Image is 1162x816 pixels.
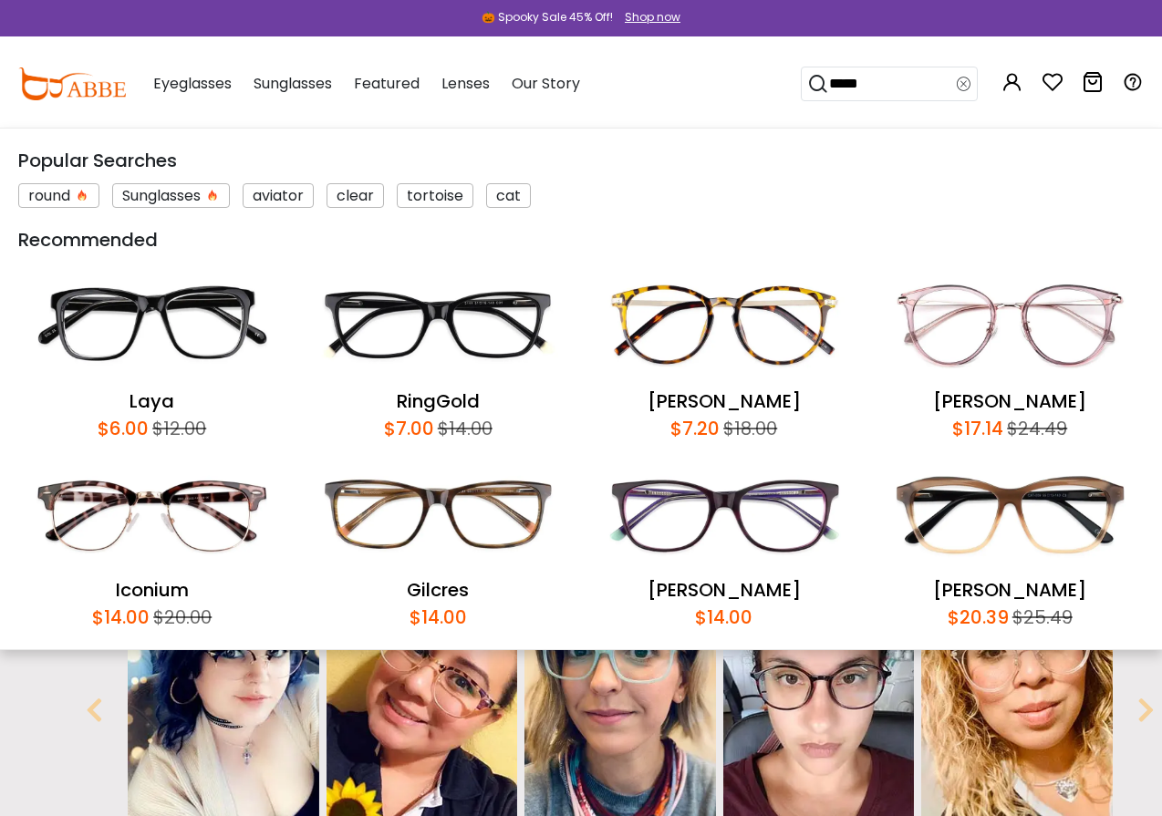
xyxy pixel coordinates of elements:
[305,451,573,576] img: Gilcres
[670,415,720,442] div: $7.20
[18,147,1144,174] div: Popular Searches
[590,451,858,576] img: Hibbard
[877,451,1145,576] img: Sonia
[18,263,286,387] img: Laya
[512,73,580,94] span: Our Story
[130,388,174,414] a: Laya
[98,415,149,442] div: $6.00
[625,9,680,26] div: Shop now
[18,183,99,208] div: round
[153,73,232,94] span: Eyeglasses
[149,415,206,442] div: $12.00
[150,604,212,631] div: $20.00
[648,577,801,603] a: [PERSON_NAME]
[590,263,858,387] img: Callie
[18,226,1144,253] div: Recommended
[354,73,420,94] span: Featured
[397,183,473,208] div: tortoise
[486,183,531,208] div: cat
[616,9,680,25] a: Shop now
[933,577,1086,603] a: [PERSON_NAME]
[397,388,480,414] a: RingGold
[720,415,777,442] div: $18.00
[243,183,314,208] div: aviator
[648,388,801,414] a: [PERSON_NAME]
[112,183,230,208] div: Sunglasses
[434,415,493,442] div: $14.00
[18,451,286,576] img: Iconium
[410,604,467,631] div: $14.00
[933,388,1086,414] a: [PERSON_NAME]
[18,67,126,100] img: abbeglasses.com
[695,604,752,631] div: $14.00
[305,263,573,387] img: RingGold
[92,604,150,631] div: $14.00
[877,263,1145,387] img: Naomi
[384,415,434,442] div: $7.00
[948,604,1009,631] div: $20.39
[1003,415,1067,442] div: $24.49
[327,183,384,208] div: clear
[1009,604,1073,631] div: $25.49
[441,73,490,94] span: Lenses
[482,9,613,26] div: 🎃 Spooky Sale 45% Off!
[254,73,332,94] span: Sunglasses
[116,577,189,603] a: Iconium
[952,415,1003,442] div: $17.14
[407,577,469,603] a: Gilcres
